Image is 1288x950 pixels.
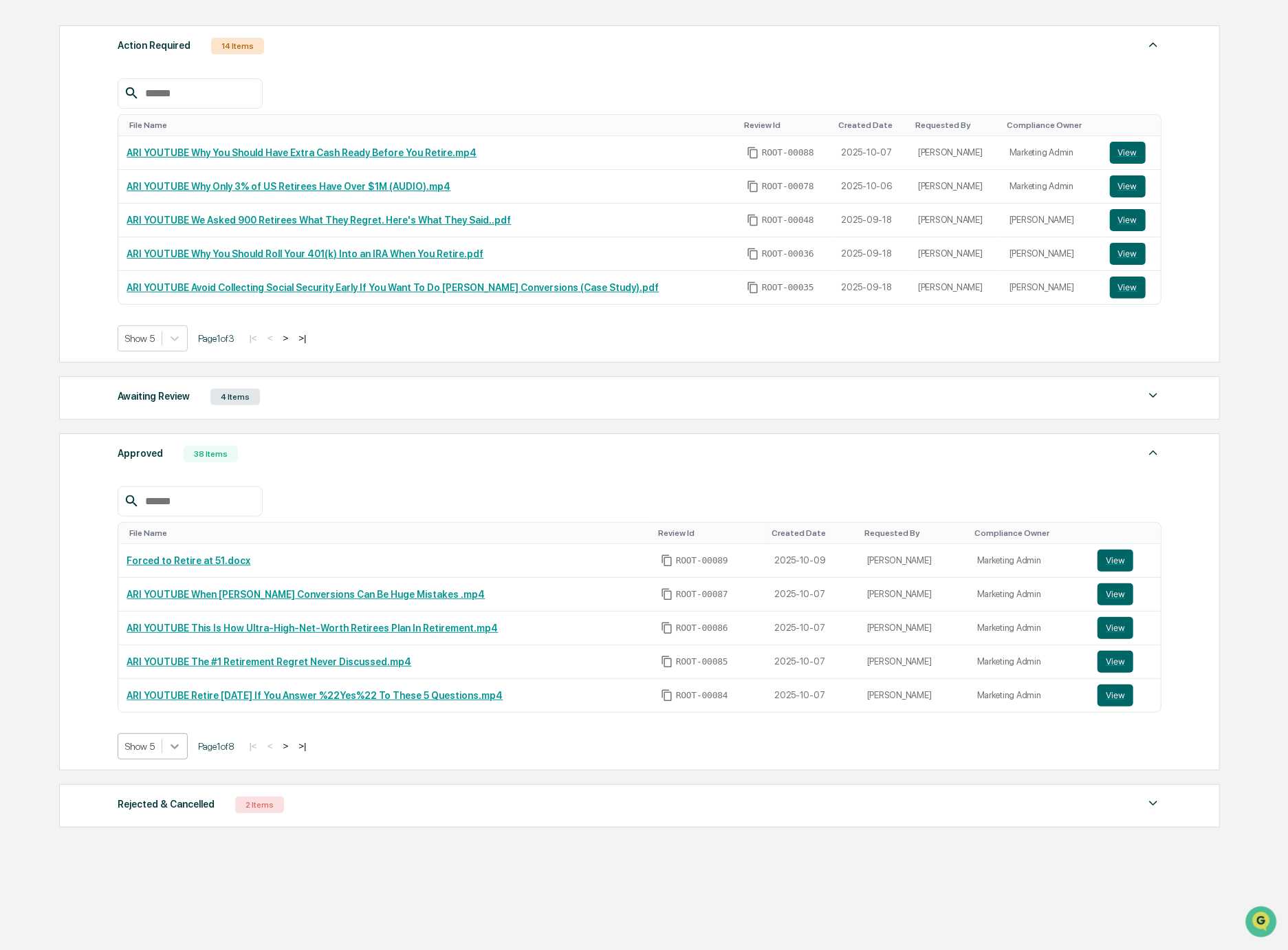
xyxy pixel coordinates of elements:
button: View [1110,209,1146,231]
button: View [1098,617,1133,639]
td: [PERSON_NAME] [1001,271,1102,304]
button: < [263,332,277,344]
td: 2025-10-06 [833,170,910,204]
td: Marketing Admin [1001,136,1102,170]
a: View [1098,684,1152,706]
td: 2025-10-07 [766,612,859,645]
td: 2025-10-07 [766,578,859,612]
a: View [1098,617,1152,639]
td: [PERSON_NAME] [859,679,969,712]
button: View [1110,243,1146,265]
span: ROOT-00035 [762,282,814,293]
div: Toggle SortBy [658,528,761,538]
td: 2025-10-09 [766,544,859,578]
img: caret [1145,387,1161,404]
span: Copy Id [661,588,673,601]
span: Pylon [137,233,166,244]
span: Page 1 of 8 [198,741,234,752]
a: ARI YOUTUBE Why Only 3% of US Retirees Have Over $1M (AUDIO).mp4 [127,181,450,192]
div: Toggle SortBy [1007,120,1096,130]
a: 🗄️Attestations [94,168,176,193]
td: [PERSON_NAME] [859,645,969,679]
span: Copy Id [661,689,673,702]
td: 2025-09-18 [833,271,910,304]
a: 🔎Data Lookup [8,194,92,219]
a: ARI YOUTUBE Why You Should Have Extra Cash Ready Before You Retire.mp4 [127,147,477,158]
button: View [1098,583,1133,605]
button: >| [294,740,310,752]
td: [PERSON_NAME] [859,544,969,578]
div: We're available if you need us! [47,119,174,130]
td: 2025-10-07 [766,645,859,679]
span: Copy Id [747,180,759,193]
a: View [1110,175,1153,197]
p: How can we help? [14,29,250,51]
a: View [1110,277,1153,299]
button: > [279,740,293,752]
img: caret [1145,444,1161,461]
button: View [1110,277,1146,299]
div: 🔎 [14,201,25,212]
span: Copy Id [747,214,759,226]
div: Start new chat [47,105,226,119]
button: View [1098,684,1133,706]
td: 2025-10-07 [833,136,910,170]
a: ARI YOUTUBE Why You Should Roll Your 401(k) Into an IRA When You Retire.pdf [127,248,483,259]
a: ARI YOUTUBE When [PERSON_NAME] Conversions Can Be Huge Mistakes .mp4 [127,589,485,600]
a: View [1098,550,1152,572]
span: ROOT-00048 [762,215,814,226]
div: Toggle SortBy [129,528,646,538]
td: [PERSON_NAME] [910,237,1001,271]
span: ROOT-00089 [676,555,728,566]
div: Toggle SortBy [744,120,827,130]
img: caret [1145,795,1161,812]
td: [PERSON_NAME] [910,170,1001,204]
td: [PERSON_NAME] [910,271,1001,304]
div: Toggle SortBy [838,120,904,130]
button: View [1098,550,1133,572]
span: Copy Id [747,248,759,260]
td: Marketing Admin [969,544,1089,578]
div: 🖐️ [14,175,25,186]
a: ARI YOUTUBE The #1 Retirement Regret Never Discussed.mp4 [127,656,411,667]
button: |< [245,740,261,752]
td: [PERSON_NAME] [1001,204,1102,237]
div: Rejected & Cancelled [118,795,215,813]
span: Attestations [113,173,171,187]
a: ARI YOUTUBE Retire [DATE] If You Answer %22Yes%22 To These 5 Questions.mp4 [127,690,503,701]
a: View [1110,243,1153,265]
span: ROOT-00036 [762,248,814,259]
button: > [279,332,293,344]
td: 2025-10-07 [766,679,859,712]
div: Awaiting Review [118,387,190,405]
span: Copy Id [747,281,759,294]
div: Toggle SortBy [864,528,963,538]
div: 38 Items [184,446,238,462]
div: 🗄️ [100,175,111,186]
a: View [1098,651,1152,673]
td: Marketing Admin [969,612,1089,645]
button: < [263,740,277,752]
td: 2025-09-18 [833,237,910,271]
span: ROOT-00088 [762,147,814,158]
div: Action Required [118,36,190,54]
span: Copy Id [661,656,673,668]
div: Toggle SortBy [1113,120,1155,130]
a: View [1098,583,1152,605]
a: 🖐️Preclearance [8,168,94,193]
td: Marketing Admin [1001,170,1102,204]
td: 2025-09-18 [833,204,910,237]
td: [PERSON_NAME] [859,578,969,612]
div: Toggle SortBy [1100,528,1155,538]
span: ROOT-00085 [676,656,728,667]
span: Preclearance [28,173,89,187]
div: Toggle SortBy [129,120,732,130]
span: ROOT-00087 [676,589,728,600]
td: [PERSON_NAME] [910,136,1001,170]
div: Toggle SortBy [974,528,1084,538]
div: 14 Items [211,38,264,54]
td: [PERSON_NAME] [859,612,969,645]
div: 4 Items [210,389,260,405]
